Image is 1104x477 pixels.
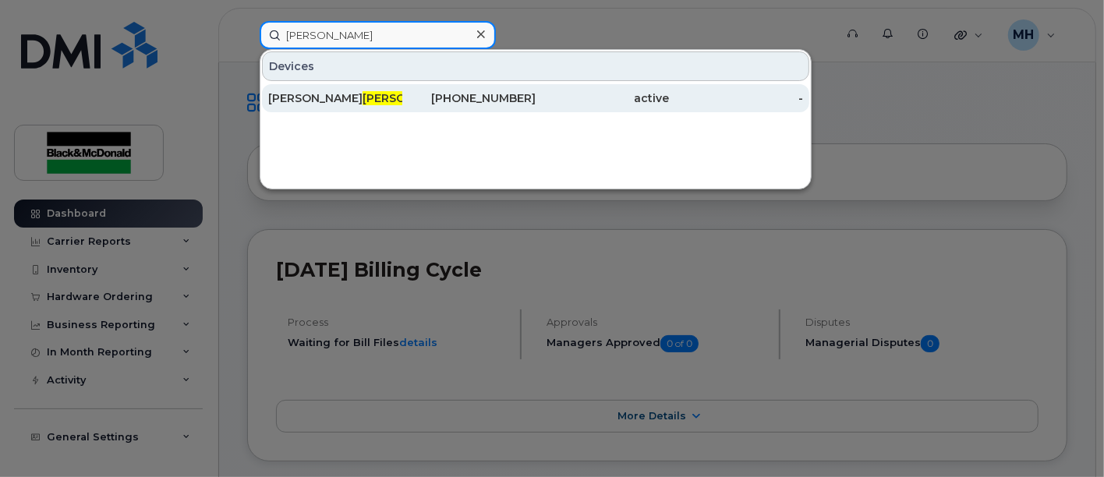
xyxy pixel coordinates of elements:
[536,90,670,106] div: active
[262,84,809,112] a: [PERSON_NAME][PERSON_NAME][PHONE_NUMBER]active-
[670,90,804,106] div: -
[262,51,809,81] div: Devices
[402,90,536,106] div: [PHONE_NUMBER]
[363,91,457,105] span: [PERSON_NAME]
[268,90,402,106] div: [PERSON_NAME]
